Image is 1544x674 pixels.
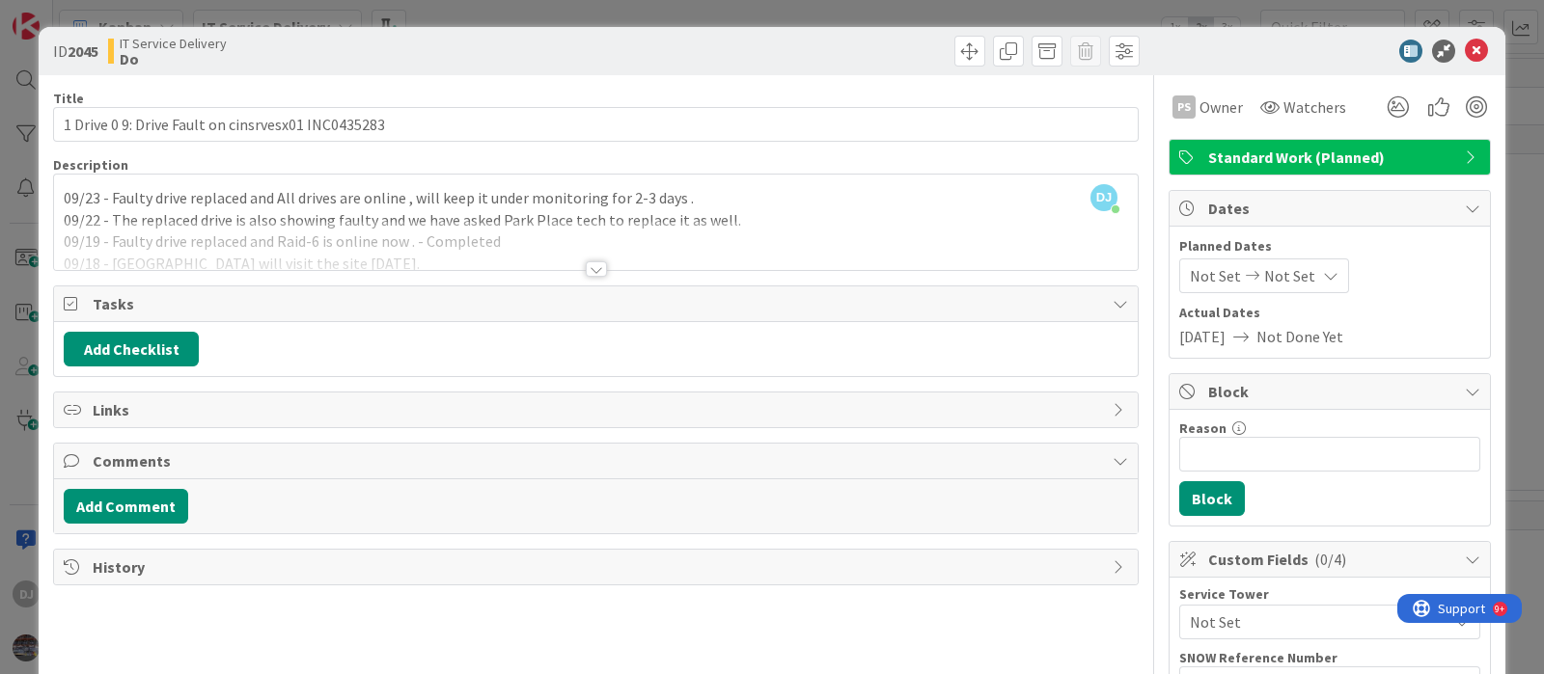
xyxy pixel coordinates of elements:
span: ( 0/4 ) [1314,550,1346,569]
p: 09/22 - The replaced drive is also showing faulty and we have asked Park Place tech to replace it... [64,209,1128,231]
label: SNOW Reference Number [1179,649,1337,666]
div: 9+ [97,8,107,23]
span: IT Service Delivery [120,36,227,51]
span: Not Set [1190,610,1447,634]
span: Custom Fields [1208,548,1455,571]
div: Service Tower [1179,587,1480,601]
span: Owner [1199,95,1243,119]
button: Add Checklist [64,332,199,366]
span: Watchers [1283,95,1346,119]
label: Reason [1179,419,1227,437]
span: ID [53,40,98,63]
button: Add Comment [64,489,188,524]
span: Links [93,398,1103,421]
span: Standard Work (Planned) [1208,146,1455,169]
span: DJ [1090,184,1117,211]
div: PS [1172,95,1196,119]
span: Support [41,3,88,26]
button: Block [1179,481,1245,516]
b: 2045 [68,41,98,61]
span: Planned Dates [1179,236,1480,256]
b: Do [120,51,227,67]
input: type card name here... [53,107,1139,142]
span: Dates [1208,197,1455,220]
span: Comments [93,449,1103,472]
span: Not Done Yet [1256,325,1343,348]
p: 09/23 - Faulty drive replaced and All drives are online , will keep it under monitoring for 2-3 d... [64,187,1128,209]
span: History [93,555,1103,579]
span: Tasks [93,292,1103,315]
span: Not Set [1264,264,1315,287]
span: Block [1208,380,1455,403]
span: Actual Dates [1179,303,1480,323]
span: [DATE] [1179,325,1226,348]
span: Not Set [1190,264,1241,287]
label: Title [53,90,84,107]
span: Description [53,156,128,174]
